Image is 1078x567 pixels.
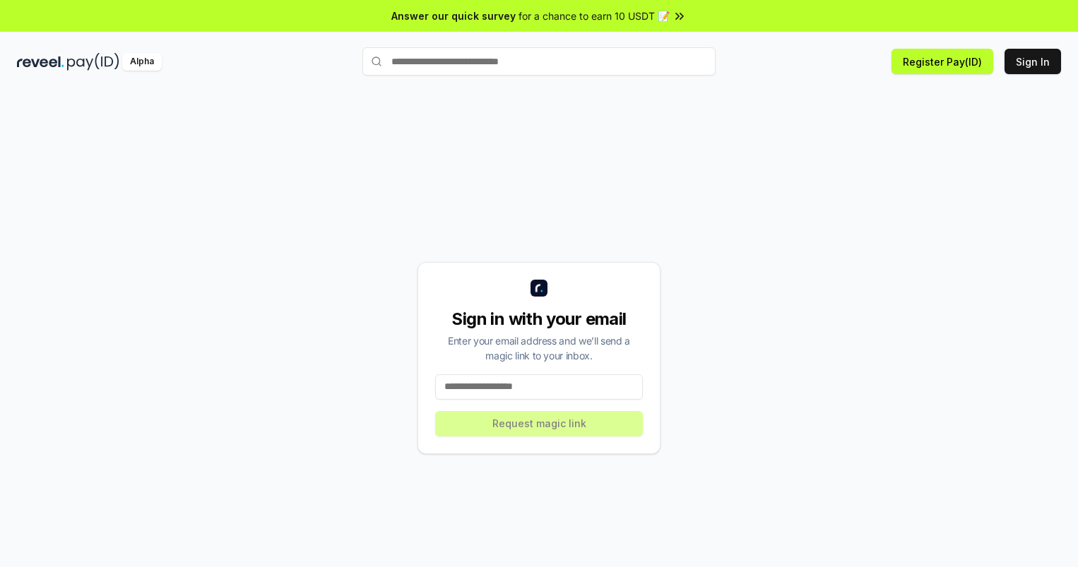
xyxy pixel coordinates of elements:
button: Sign In [1005,49,1061,74]
img: reveel_dark [17,53,64,71]
img: logo_small [531,280,547,297]
div: Enter your email address and we’ll send a magic link to your inbox. [435,333,643,363]
div: Alpha [122,53,162,71]
img: pay_id [67,53,119,71]
span: for a chance to earn 10 USDT 📝 [519,8,670,23]
button: Register Pay(ID) [892,49,993,74]
span: Answer our quick survey [391,8,516,23]
div: Sign in with your email [435,308,643,330]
